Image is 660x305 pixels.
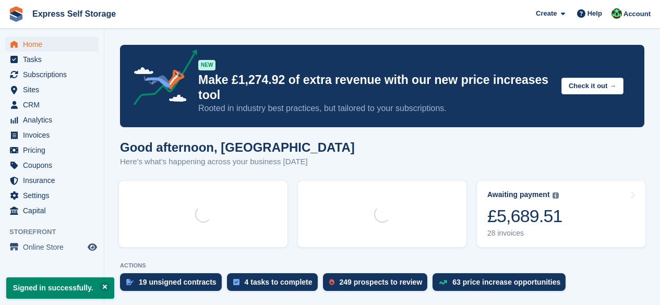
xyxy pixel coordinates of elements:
[86,241,99,253] a: Preview store
[340,278,423,286] div: 249 prospects to review
[5,113,99,127] a: menu
[561,78,623,95] button: Check it out →
[5,128,99,142] a: menu
[23,37,86,52] span: Home
[487,205,562,227] div: £5,689.51
[553,192,559,199] img: icon-info-grey-7440780725fd019a000dd9b08b2336e03edf1995a4989e88bcd33f0948082b44.svg
[28,5,120,22] a: Express Self Storage
[536,8,557,19] span: Create
[5,143,99,157] a: menu
[487,190,550,199] div: Awaiting payment
[23,188,86,203] span: Settings
[23,240,86,254] span: Online Store
[139,278,217,286] div: 19 unsigned contracts
[5,82,99,97] a: menu
[120,262,644,269] p: ACTIONS
[433,273,571,296] a: 63 price increase opportunities
[198,103,553,114] p: Rooted in industry best practices, but tailored to your subscriptions.
[120,156,355,168] p: Here's what's happening across your business [DATE]
[23,128,86,142] span: Invoices
[5,158,99,173] a: menu
[587,8,602,19] span: Help
[623,9,651,19] span: Account
[5,188,99,203] a: menu
[198,72,553,103] p: Make £1,274.92 of extra revenue with our new price increases tool
[5,240,99,254] a: menu
[23,143,86,157] span: Pricing
[477,181,645,247] a: Awaiting payment £5,689.51 28 invoices
[23,173,86,188] span: Insurance
[23,82,86,97] span: Sites
[5,67,99,82] a: menu
[126,279,134,285] img: contract_signature_icon-13c848040528278c33f63329250d36e43548de30e8caae1d1a13099fd9432cc5.svg
[23,203,86,218] span: Capital
[487,229,562,238] div: 28 invoices
[323,273,433,296] a: 249 prospects to review
[120,140,355,154] h1: Good afternoon, [GEOGRAPHIC_DATA]
[452,278,560,286] div: 63 price increase opportunities
[198,60,215,70] div: NEW
[9,227,104,237] span: Storefront
[245,278,313,286] div: 4 tasks to complete
[233,279,239,285] img: task-75834270c22a3079a89374b754ae025e5fb1db73e45f91037f5363f120a921f8.svg
[439,280,447,285] img: price_increase_opportunities-93ffe204e8149a01c8c9dc8f82e8f89637d9d84a8eef4429ea346261dce0b2c0.svg
[125,50,198,109] img: price-adjustments-announcement-icon-8257ccfd72463d97f412b2fc003d46551f7dbcb40ab6d574587a9cd5c0d94...
[23,158,86,173] span: Coupons
[23,67,86,82] span: Subscriptions
[5,52,99,67] a: menu
[5,37,99,52] a: menu
[23,97,86,112] span: CRM
[611,8,622,19] img: Shakiyra Davis
[8,6,24,22] img: stora-icon-8386f47178a22dfd0bd8f6a31ec36ba5ce8667c1dd55bd0f319d3a0aa187defe.svg
[5,97,99,112] a: menu
[5,173,99,188] a: menu
[5,203,99,218] a: menu
[120,273,227,296] a: 19 unsigned contracts
[23,113,86,127] span: Analytics
[227,273,323,296] a: 4 tasks to complete
[23,52,86,67] span: Tasks
[329,279,334,285] img: prospect-51fa495bee0391a8d652442698ab0144808aea92771e9ea1ae160a38d050c398.svg
[6,277,114,299] p: Signed in successfully.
